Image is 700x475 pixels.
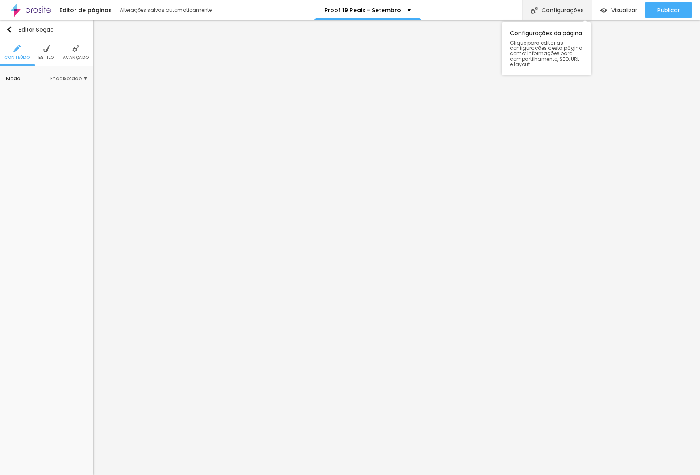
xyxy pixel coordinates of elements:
span: Clique para editar as configurações desta página como: Informações para compartilhamento, SEO, UR... [510,40,583,67]
button: Visualizar [592,2,645,18]
span: Publicar [657,7,680,13]
span: Encaixotado [50,76,87,81]
div: Configurações da página [502,22,591,75]
img: Icone [72,45,79,52]
img: Icone [531,7,538,14]
div: Alterações salvas automaticamente [120,8,213,13]
img: view-1.svg [600,7,607,14]
span: Avançado [63,56,89,60]
img: Icone [43,45,50,52]
img: Icone [6,26,13,33]
img: Icone [13,45,21,52]
div: Editor de páginas [55,7,112,13]
div: Editar Seção [6,26,54,33]
span: Estilo [38,56,54,60]
span: Visualizar [611,7,637,13]
iframe: Editor [93,20,700,475]
span: Conteúdo [4,56,30,60]
button: Publicar [645,2,692,18]
div: Modo [6,76,50,81]
p: Proof 19 Reais - Setembro [324,7,401,13]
